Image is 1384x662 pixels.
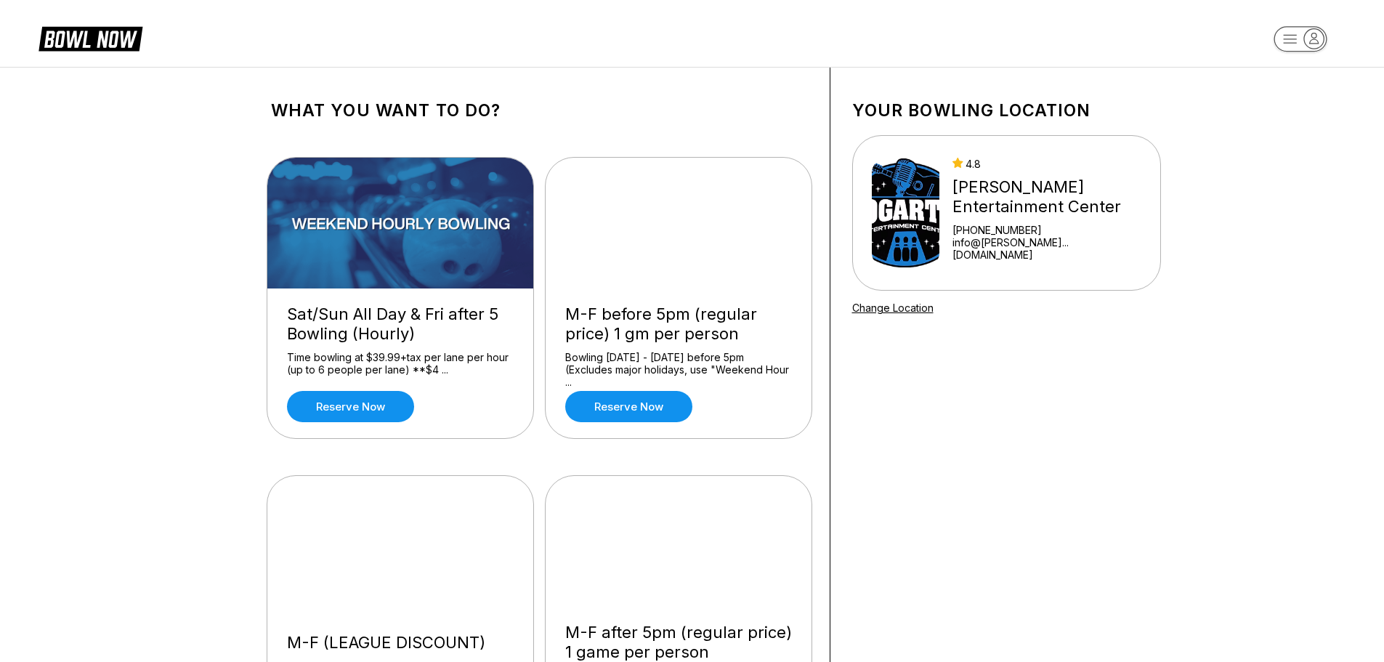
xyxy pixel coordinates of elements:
div: M-F before 5pm (regular price) 1 gm per person [565,304,792,344]
div: 4.8 [952,158,1141,170]
a: Reserve now [565,391,692,422]
h1: Your bowling location [852,100,1161,121]
img: M-F before 5pm (regular price) 1 gm per person [546,158,813,288]
div: M-F after 5pm (regular price) 1 game per person [565,623,792,662]
img: M-F after 5pm (regular price) 1 game per person [546,476,813,607]
div: [PHONE_NUMBER] [952,224,1141,236]
div: M-F (LEAGUE DISCOUNT) [287,633,514,653]
img: M-F (LEAGUE DISCOUNT) [267,486,535,617]
a: info@[PERSON_NAME]...[DOMAIN_NAME] [952,236,1141,261]
div: [PERSON_NAME] Entertainment Center [952,177,1141,217]
div: Bowling [DATE] - [DATE] before 5pm (Excludes major holidays, use "Weekend Hour ... [565,351,792,376]
h1: What you want to do? [271,100,808,121]
div: Sat/Sun All Day & Fri after 5 Bowling (Hourly) [287,304,514,344]
img: Bogart's Entertainment Center [872,158,939,267]
a: Reserve now [287,391,414,422]
img: Sat/Sun All Day & Fri after 5 Bowling (Hourly) [267,158,535,288]
a: Change Location [852,302,934,314]
div: Time bowling at $39.99+tax per lane per hour (up to 6 people per lane) **$4 ... [287,351,514,376]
